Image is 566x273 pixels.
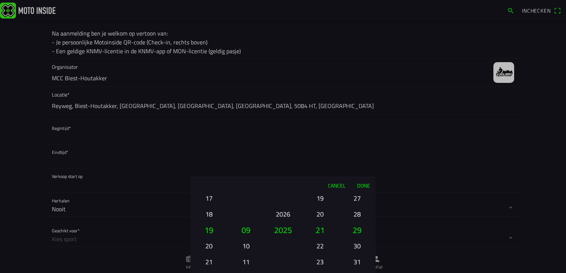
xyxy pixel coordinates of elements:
[196,239,222,252] button: 20
[307,239,333,252] button: 22
[304,222,336,238] button: 21
[270,208,296,220] button: 2026
[307,192,333,205] button: 19
[233,255,259,268] button: 11
[196,208,222,220] button: 18
[344,239,370,252] button: 30
[307,208,333,220] button: 20
[344,255,370,268] button: 31
[193,222,224,238] button: 19
[344,208,370,220] button: 28
[342,222,373,238] button: 29
[196,255,222,268] button: 21
[230,222,262,238] button: 09
[307,255,333,268] button: 23
[267,222,299,238] button: 2025
[322,177,351,193] button: Cancel
[351,177,376,193] button: Done
[196,192,222,205] button: 17
[344,192,370,205] button: 27
[233,239,259,252] button: 10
